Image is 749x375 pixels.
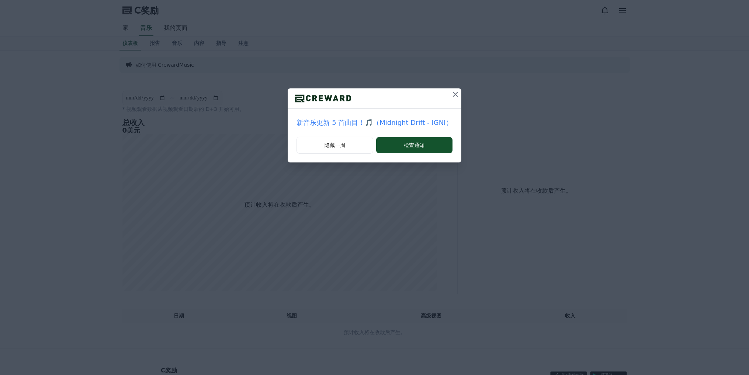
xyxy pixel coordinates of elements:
[325,142,345,148] font: 隐藏一周
[297,119,452,126] font: 新音乐更新 5 首曲目！🎵（Midnight Drift - IGNI）
[288,93,358,104] img: 标识
[297,118,452,128] a: 新音乐更新 5 首曲目！🎵（Midnight Drift - IGNI）
[404,142,424,148] font: 检查通知
[297,137,373,154] button: 隐藏一周
[376,137,452,153] button: 检查通知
